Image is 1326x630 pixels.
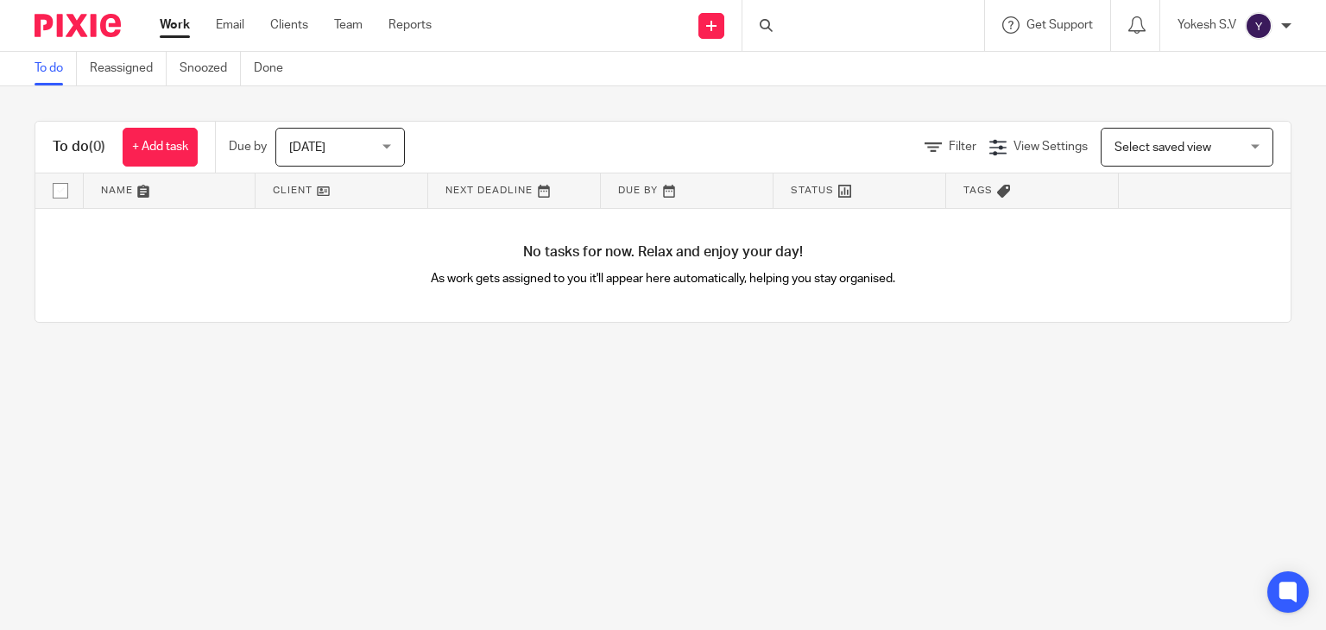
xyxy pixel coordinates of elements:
a: Snoozed [180,52,241,85]
img: Pixie [35,14,121,37]
p: Due by [229,138,267,155]
p: As work gets assigned to you it'll appear here automatically, helping you stay organised. [350,270,977,287]
span: Get Support [1026,19,1093,31]
span: Tags [963,186,993,195]
a: Reports [388,16,432,34]
img: svg%3E [1245,12,1272,40]
a: + Add task [123,128,198,167]
span: View Settings [1013,141,1088,153]
a: To do [35,52,77,85]
a: Reassigned [90,52,167,85]
a: Team [334,16,363,34]
a: Done [254,52,296,85]
a: Work [160,16,190,34]
a: Email [216,16,244,34]
a: Clients [270,16,308,34]
span: [DATE] [289,142,325,154]
span: Filter [949,141,976,153]
p: Yokesh S.V [1178,16,1236,34]
h1: To do [53,138,105,156]
span: Select saved view [1114,142,1211,154]
h4: No tasks for now. Relax and enjoy your day! [35,243,1291,261]
span: (0) [89,140,105,154]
